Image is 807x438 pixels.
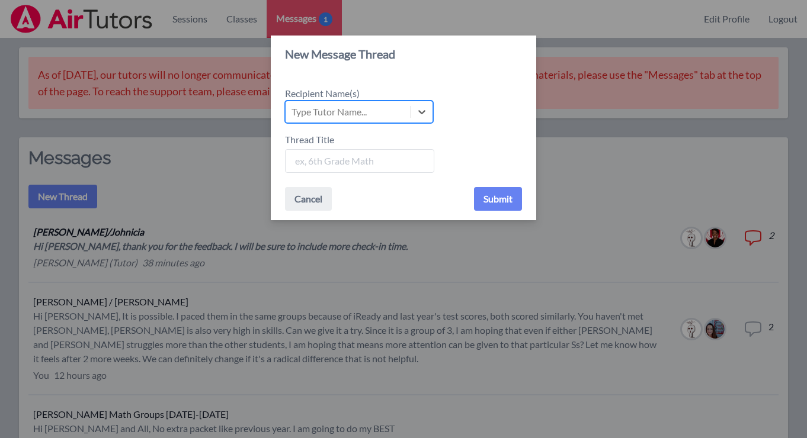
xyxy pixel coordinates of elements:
[292,105,367,119] div: Type Tutor Name...
[285,187,332,211] button: Cancel
[474,187,522,211] button: Submit
[285,149,434,173] input: ex, 6th Grade Math
[285,133,341,149] label: Thread Title
[285,88,360,99] span: Recipient Name(s)
[271,36,536,72] header: New Message Thread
